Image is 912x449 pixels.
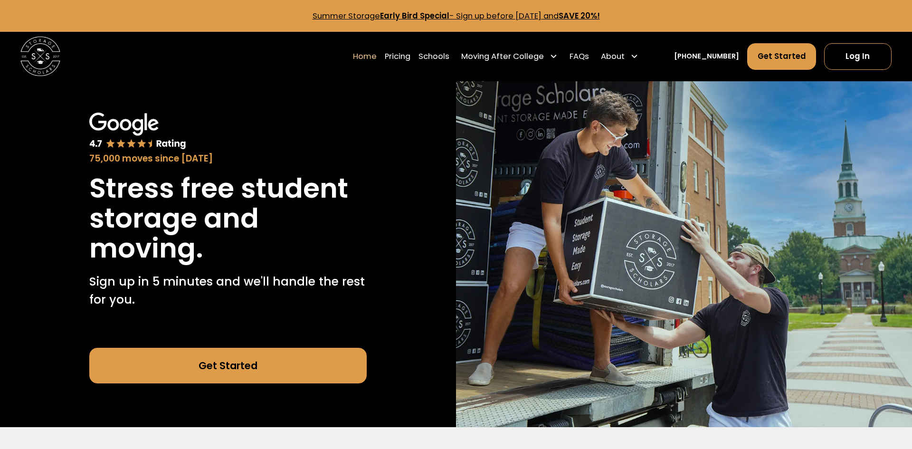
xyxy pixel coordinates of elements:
[89,152,366,165] div: 75,000 moves since [DATE]
[601,50,625,62] div: About
[456,81,912,427] img: Storage Scholars makes moving and storage easy.
[824,43,892,70] a: Log In
[89,173,366,263] h1: Stress free student storage and moving.
[674,51,739,62] a: [PHONE_NUMBER]
[747,43,817,70] a: Get Started
[89,113,186,150] img: Google 4.7 star rating
[385,43,410,70] a: Pricing
[418,43,449,70] a: Schools
[89,273,366,308] p: Sign up in 5 minutes and we'll handle the rest for you.
[559,10,600,21] strong: SAVE 20%!
[570,43,589,70] a: FAQs
[461,50,544,62] div: Moving After College
[89,348,366,383] a: Get Started
[313,10,600,21] a: Summer StorageEarly Bird Special- Sign up before [DATE] andSAVE 20%!
[20,37,60,76] img: Storage Scholars main logo
[380,10,449,21] strong: Early Bird Special
[353,43,377,70] a: Home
